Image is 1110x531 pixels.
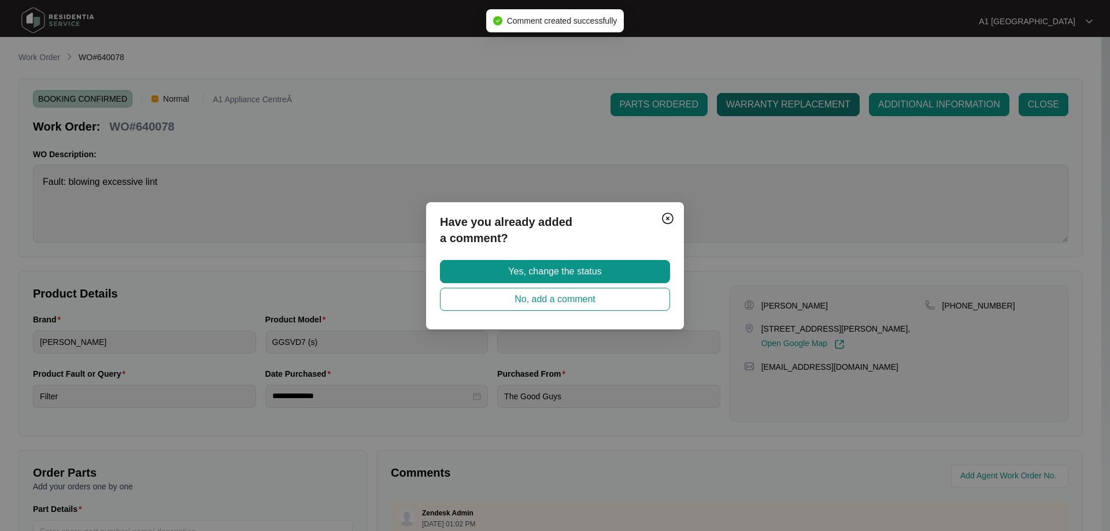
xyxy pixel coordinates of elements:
[508,265,601,279] span: Yes, change the status
[507,16,617,25] span: Comment created successfully
[440,260,670,283] button: Yes, change the status
[440,288,670,311] button: No, add a comment
[661,211,675,225] img: closeCircle
[658,209,677,228] button: Close
[493,16,502,25] span: check-circle
[440,214,670,230] p: Have you already added
[515,292,595,306] span: No, add a comment
[440,230,670,246] p: a comment?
